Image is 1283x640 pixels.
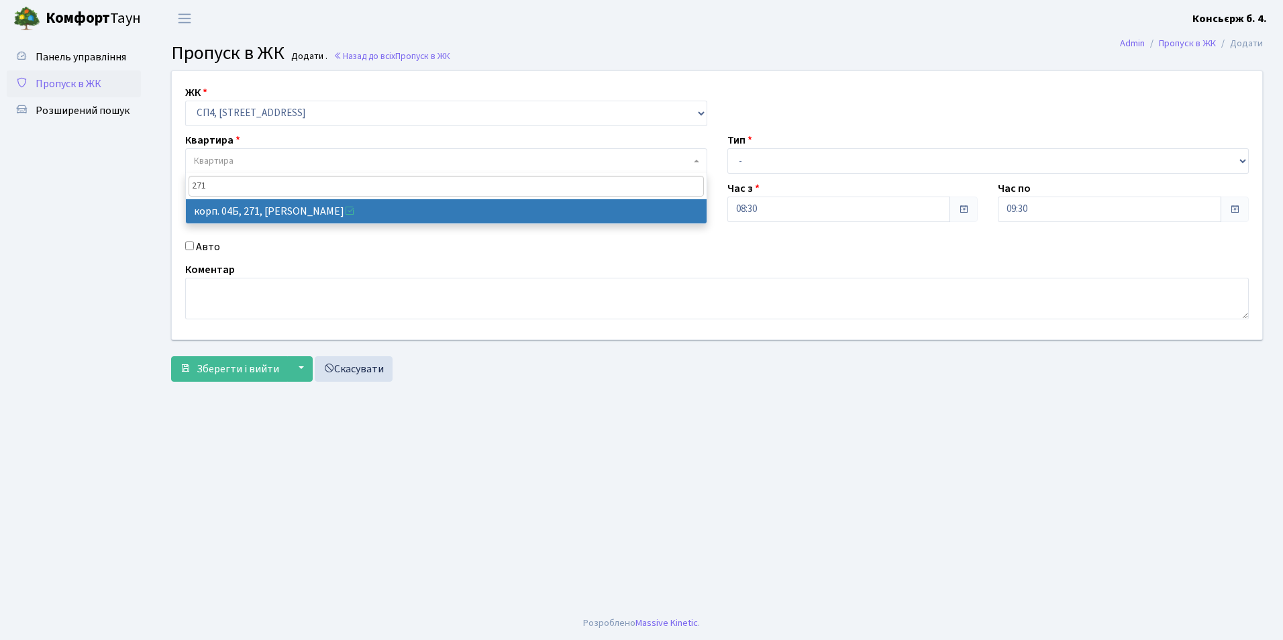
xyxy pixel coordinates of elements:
div: Розроблено . [583,616,700,631]
li: Додати [1216,36,1263,51]
b: Консьєрж б. 4. [1192,11,1267,26]
span: Панель управління [36,50,126,64]
span: Квартира [194,154,234,168]
a: Консьєрж б. 4. [1192,11,1267,27]
small: Додати . [289,51,327,62]
li: корп. 04Б, 271, [PERSON_NAME] [186,199,707,223]
label: ЖК [185,85,207,101]
img: logo.png [13,5,40,32]
a: Розширений пошук [7,97,141,124]
button: Переключити навігацію [168,7,201,30]
a: Назад до всіхПропуск в ЖК [333,50,450,62]
b: Комфорт [46,7,110,29]
label: Тип [727,132,752,148]
a: Massive Kinetic [635,616,698,630]
button: Зберегти і вийти [171,356,288,382]
label: Коментар [185,262,235,278]
label: Час по [998,180,1031,197]
span: Пропуск в ЖК [171,40,285,66]
a: Панель управління [7,44,141,70]
label: Квартира [185,132,240,148]
a: Admin [1120,36,1145,50]
span: Таун [46,7,141,30]
label: Авто [196,239,220,255]
a: Пропуск в ЖК [1159,36,1216,50]
span: Пропуск в ЖК [36,76,101,91]
nav: breadcrumb [1100,30,1283,58]
a: Пропуск в ЖК [7,70,141,97]
span: Пропуск в ЖК [395,50,450,62]
span: Зберегти і вийти [197,362,279,376]
label: Час з [727,180,760,197]
a: Скасувати [315,356,393,382]
span: Розширений пошук [36,103,130,118]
